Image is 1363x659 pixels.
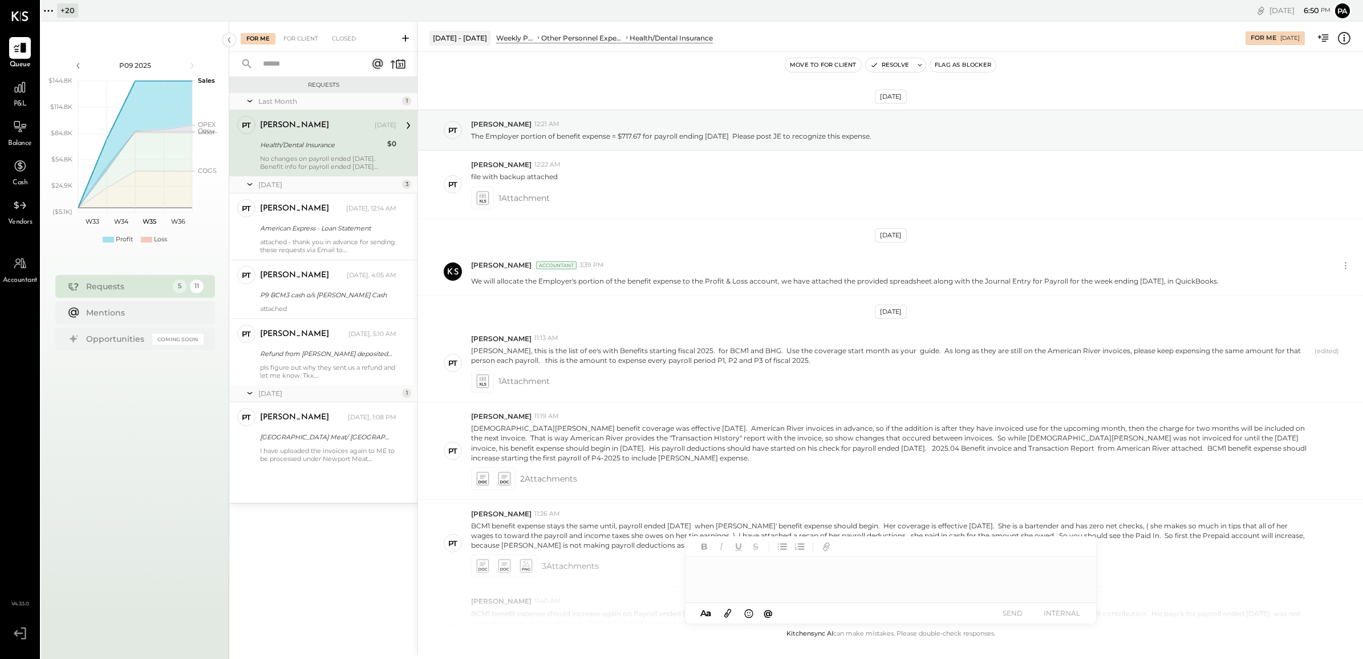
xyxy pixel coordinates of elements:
div: PT [448,446,457,456]
div: [DATE] [875,305,907,319]
div: For Client [278,33,324,45]
div: For Me [241,33,275,45]
button: Strikethrough [748,539,763,554]
span: [PERSON_NAME] [471,334,532,343]
div: Last Month [258,96,399,106]
div: Accountant [536,261,577,269]
div: [PERSON_NAME] [260,329,329,340]
div: Loss [154,235,167,244]
div: PT [242,412,251,423]
button: Unordered List [775,539,790,554]
text: $114.8K [50,103,72,111]
div: [DATE], 1:08 PM [348,413,396,422]
div: PT [242,329,251,339]
text: ($5.1K) [52,208,72,216]
a: Cash [1,155,39,188]
p: The Employer portion of benefit expense = $717.67 for payroll ending [DATE] Please post JE to rec... [471,131,871,141]
p: BCM1 benefit expense stays the same until, payroll ended [DATE] when [PERSON_NAME]' benefit expen... [471,521,1310,550]
div: Opportunities [86,333,147,345]
span: [PERSON_NAME] [471,596,532,606]
span: P&L [14,99,27,110]
span: Balance [8,139,32,149]
p: file with backup attached [471,172,558,181]
div: [DATE], 5:10 AM [348,330,396,339]
button: Ordered List [792,539,807,554]
span: 11:40 AM [534,597,561,606]
div: PT [448,358,457,369]
div: 11 [190,280,204,293]
span: 11:26 AM [534,510,560,519]
div: copy link [1255,5,1267,17]
button: Bold [697,539,712,554]
span: 1 Attachment [498,370,550,393]
text: Occu... [198,127,217,135]
a: Vendors [1,195,39,228]
text: $24.9K [51,181,72,189]
div: Profit [116,235,133,244]
div: [PERSON_NAME] [260,270,329,281]
div: Health/Dental Insurance [260,139,384,151]
button: Underline [731,539,746,554]
div: No changes on payroll ended [DATE]. Benefit info for payroll ended [DATE] attached [260,155,396,171]
div: [DATE] [258,180,399,189]
div: [DATE] [1280,34,1300,42]
p: [PERSON_NAME], this is the list of ee's with Benefits starting fiscal 2025. for BCM1 and BHG. Use... [471,346,1310,365]
div: Weekly P&L [496,33,536,43]
div: 3 [402,180,411,189]
span: 1 Attachment [498,187,550,209]
span: @ [764,608,773,618]
div: 1 [402,389,411,398]
div: I have uploaded the invoices again to ME to be processed under Newport Meat [GEOGRAPHIC_DATA]. I ... [260,447,396,463]
a: Balance [1,116,39,149]
span: 3:39 PM [579,261,604,270]
div: Requests [235,81,412,89]
button: INTERNAL [1039,605,1085,621]
div: PT [448,179,457,190]
div: Mentions [86,307,198,318]
div: [PERSON_NAME] [260,203,329,215]
span: [PERSON_NAME] [471,411,532,421]
div: $0 [387,138,396,149]
button: @ [760,606,776,620]
div: PT [448,621,457,632]
span: a [706,608,711,618]
div: For Me [1251,34,1276,43]
a: Queue [1,37,39,70]
div: + 20 [57,3,78,18]
div: P09 2025 [87,60,184,70]
span: [PERSON_NAME] [471,119,532,129]
div: PT [448,538,457,549]
div: PT [448,125,457,136]
div: [GEOGRAPHIC_DATA] Meat/ [GEOGRAPHIC_DATA] [GEOGRAPHIC_DATA] -BCM1 [260,431,393,443]
div: [DATE] [1269,5,1330,16]
button: Add URL [819,539,834,554]
span: 2 Attachment s [520,467,577,490]
div: attached - thank you in advance for sending these requests via Email to [PERSON_NAME] going forward [260,238,396,254]
span: 11:13 AM [534,334,558,343]
div: [DATE] [258,389,399,398]
div: 1 [402,96,411,106]
text: W34 [113,217,128,225]
button: SEND [990,605,1036,621]
button: Aa [697,607,715,620]
span: Cash [13,178,27,188]
div: 5 [173,280,186,293]
text: OPEX [198,120,216,128]
text: $144.8K [48,76,72,84]
div: PT [242,203,251,214]
div: Other Personnel Expense [541,33,624,43]
p: BCM1 benefit expense should increase again on Payroll ended [DATE] . [PERSON_NAME] coverage is ef... [471,609,1310,628]
div: P9 BCM3 cash o/s [PERSON_NAME] Cash [260,289,393,301]
span: 11:19 AM [534,412,559,421]
span: Vendors [8,217,33,228]
div: Closed [326,33,362,45]
div: [DATE] [875,228,907,242]
button: Italic [714,539,729,554]
span: Accountant [3,276,38,286]
div: [DATE] [375,121,396,130]
button: Resolve [866,58,914,72]
text: W33 [86,217,99,225]
button: Flag as Blocker [930,58,996,72]
text: $54.8K [51,155,72,163]
text: Labor [198,128,215,136]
